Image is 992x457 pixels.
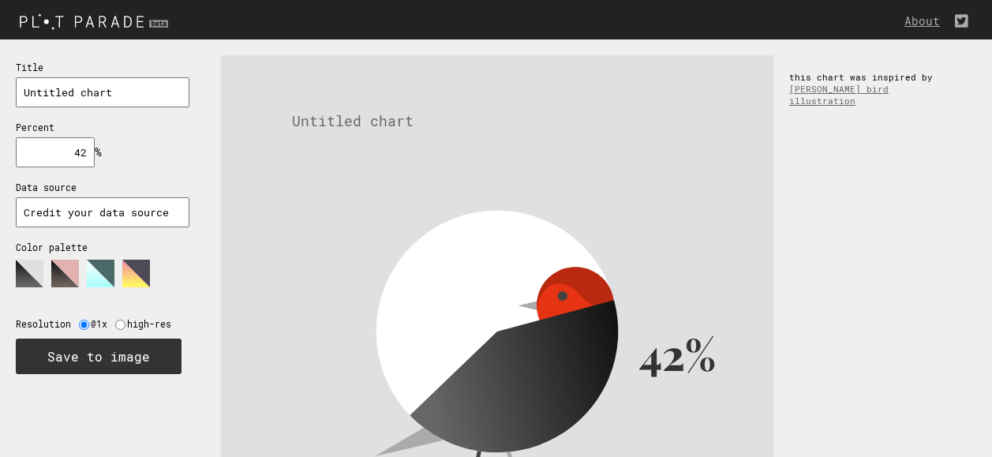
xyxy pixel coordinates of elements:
[292,111,414,130] text: Untitled chart
[789,83,889,107] a: [PERSON_NAME] bird illustration
[16,318,79,330] label: Resolution
[16,242,189,253] p: Color palette
[773,55,963,122] div: this chart was inspired by
[127,318,179,330] label: high-res
[91,318,115,330] label: @1x
[639,325,716,382] text: 42%
[16,122,189,133] p: Percent
[16,62,189,73] p: Title
[16,182,189,193] p: Data source
[904,13,948,28] a: About
[16,339,182,374] button: Save to image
